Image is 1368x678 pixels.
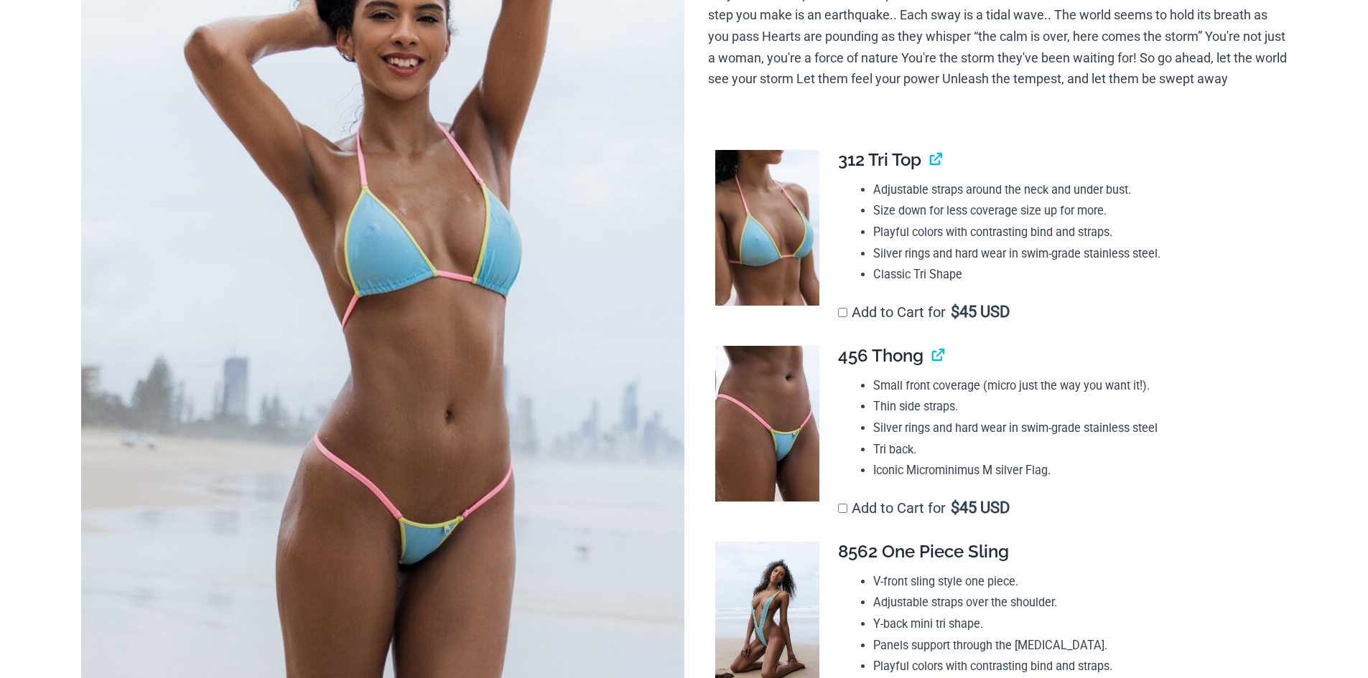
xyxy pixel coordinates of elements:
[873,375,1275,397] li: Small front coverage (micro just the way you want it!).
[873,418,1275,439] li: Silver rings and hard wear in swim-grade stainless steel
[873,200,1275,222] li: Size down for less coverage size up for more.
[873,635,1275,656] li: Panels support through the [MEDICAL_DATA].
[838,541,1009,562] span: 8562 One Piece Sling
[873,179,1275,201] li: Adjustable straps around the neck and under bust.
[873,592,1275,613] li: Adjustable straps over the shoulder.
[838,303,1010,321] label: Add to Cart for
[715,346,819,502] img: Tempest Multi Blue 456 Bottom
[951,499,959,517] span: $
[838,345,923,366] span: 456 Thong
[873,460,1275,481] li: Iconic Microminimus M silver Flag.
[951,303,959,321] span: $
[873,243,1275,265] li: Silver rings and hard wear in swim-grade stainless steel.
[838,504,847,513] input: Add to Cart for$45 USD
[873,613,1275,635] li: Y-back mini tri shape.
[838,308,847,317] input: Add to Cart for$45 USD
[873,222,1275,243] li: Playful colors with contrasting bind and straps.
[951,501,1010,515] span: 45 USD
[838,499,1010,517] label: Add to Cart for
[873,571,1275,593] li: V-front sling style one piece.
[873,439,1275,461] li: Tri back.
[715,150,819,306] img: Tempest Multi Blue 312 Top
[838,149,921,170] span: 312 Tri Top
[873,264,1275,286] li: Classic Tri Shape
[951,305,1010,319] span: 45 USD
[873,396,1275,418] li: Thin side straps.
[873,656,1275,677] li: Playful colors with contrasting bind and straps.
